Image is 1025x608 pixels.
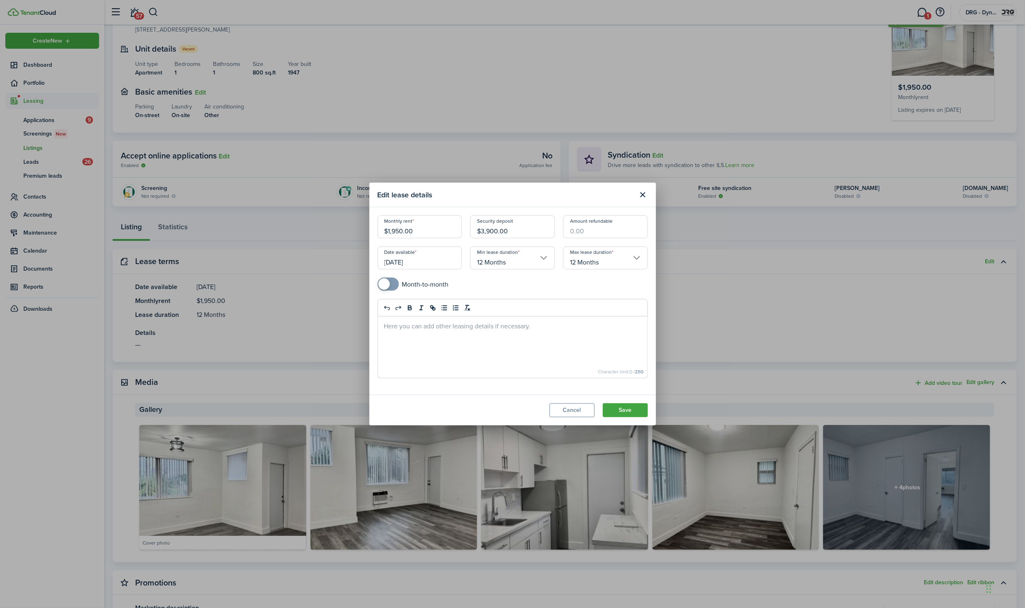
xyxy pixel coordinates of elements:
input: Max lease duration [563,246,648,269]
button: list: bullet [439,303,450,313]
div: Drag [987,577,991,601]
button: clean [462,303,473,313]
button: bold [404,303,416,313]
button: Save [603,403,648,417]
small: Character limit: 0 / [598,369,644,374]
button: list: ordered [450,303,462,313]
input: Min lease duration [470,246,555,269]
button: Cancel [550,403,595,417]
input: 0.00 [378,215,462,238]
input: mm/dd/yyyy [378,246,462,269]
button: Close modal [636,188,650,202]
button: redo: redo [393,303,404,313]
button: italic [416,303,427,313]
input: 0.00 [470,215,555,238]
button: undo: undo [381,303,393,313]
b: 250 [635,368,644,375]
iframe: Chat Widget [984,569,1025,608]
input: 0.00 [563,215,648,238]
button: link [427,303,439,313]
modal-title: Edit lease details [378,187,634,203]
